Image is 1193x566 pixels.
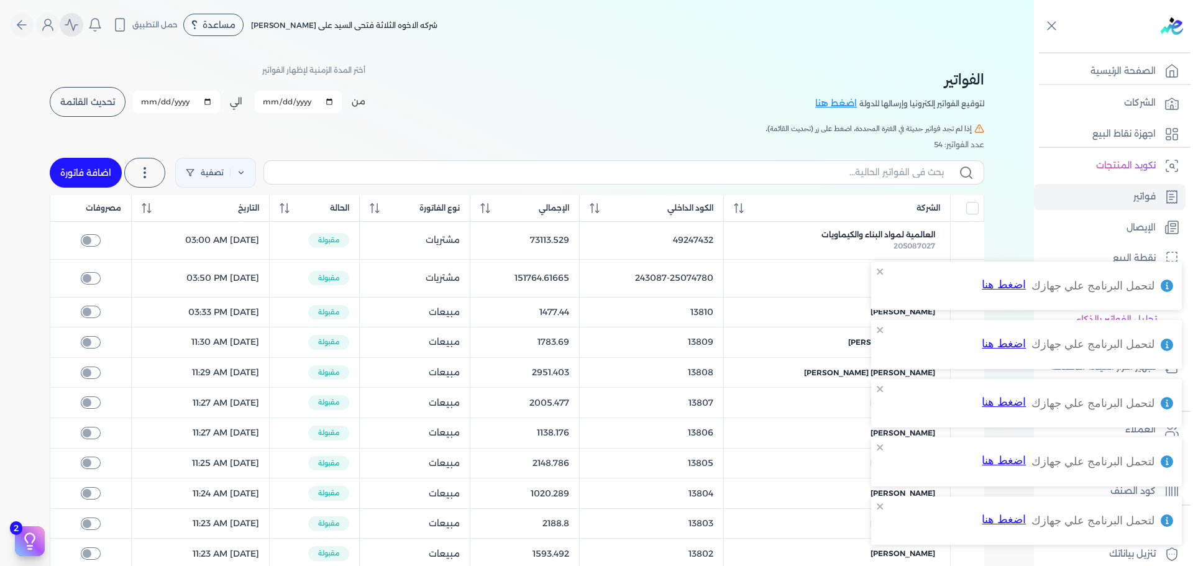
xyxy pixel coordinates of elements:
[1096,158,1156,174] p: تكويد المنتجات
[1034,215,1186,241] a: الإيصال
[1127,220,1156,236] p: الإيصال
[876,267,885,276] button: close
[132,19,178,30] span: حمل التطبيق
[1031,278,1154,294] div: لتحمل البرنامج علي جهازك
[1031,513,1154,529] div: لتحمل البرنامج علي جهازك
[815,97,859,111] a: اضغط هنا
[1034,58,1186,84] a: الصفحة الرئيسية
[1034,245,1186,272] a: نقطة البيع
[848,337,935,348] span: اسلام [PERSON_NAME]
[871,548,935,559] span: [PERSON_NAME]
[815,68,984,91] h2: الفواتير
[1092,126,1156,142] p: اجهزة نقاط البيع
[352,95,365,108] label: من
[1031,454,1154,470] div: لتحمل البرنامج علي جهازك
[203,21,235,29] span: مساعدة
[981,505,1026,535] button: اضغط هنا
[175,158,256,188] a: تصفية
[15,526,45,556] button: 2
[1031,336,1154,352] div: لتحمل البرنامج علي جهازك
[1124,95,1156,111] p: الشركات
[60,98,115,106] span: تحديث القائمة
[251,21,437,30] span: شركه الاخوه الثلاثة فتحى السيد على [PERSON_NAME]
[894,241,935,250] span: 205087027
[86,203,121,214] span: مصروفات
[804,367,935,378] span: [PERSON_NAME] [PERSON_NAME]
[821,229,935,240] span: العالمية لمواد البناء والكيماويات
[1034,121,1186,147] a: اجهزة نقاط البيع
[50,158,122,188] button: اضافة فاتورة
[871,306,935,317] span: [PERSON_NAME]
[1113,250,1156,267] p: نقطة البيع
[1090,63,1156,80] p: الصفحة الرئيسية
[1034,90,1186,116] a: الشركات
[1034,153,1186,179] a: تكويد المنتجات
[871,427,935,439] span: [PERSON_NAME]
[1034,184,1186,210] a: فواتير
[183,14,244,36] div: مساعدة
[871,488,935,499] span: [PERSON_NAME]
[262,62,365,78] p: أختر المدة الزمنية لإظهار الفواتير
[876,442,885,452] button: close
[539,203,569,214] span: الإجمالي
[981,270,1026,300] button: اضغط هنا
[1133,189,1156,205] p: فواتير
[109,14,181,35] button: حمل التطبيق
[1161,17,1183,35] img: logo
[667,203,713,214] span: الكود الداخلي
[859,96,984,112] p: لتوقيع الفواتير إلكترونيا وإرسالها للدولة
[876,325,885,335] button: close
[981,329,1026,358] button: اضغط هنا
[50,87,126,117] button: تحديث القائمة
[916,203,940,214] span: الشركة
[981,446,1026,476] button: اضغط هنا
[330,203,349,214] span: الحالة
[766,123,972,134] span: إذا لم تجد فواتير حديثة في الفترة المحددة، اضغط على زر (تحديث القائمة).
[274,166,944,179] input: بحث في الفواتير الحالية...
[981,388,1026,418] button: اضغط هنا
[230,95,242,108] label: الي
[1031,395,1154,411] div: لتحمل البرنامج علي جهازك
[238,203,259,214] span: التاريخ
[419,203,460,214] span: نوع الفاتورة
[50,139,984,150] div: عدد الفواتير: 54
[876,384,885,394] button: close
[876,501,885,511] button: close
[10,521,22,535] span: 2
